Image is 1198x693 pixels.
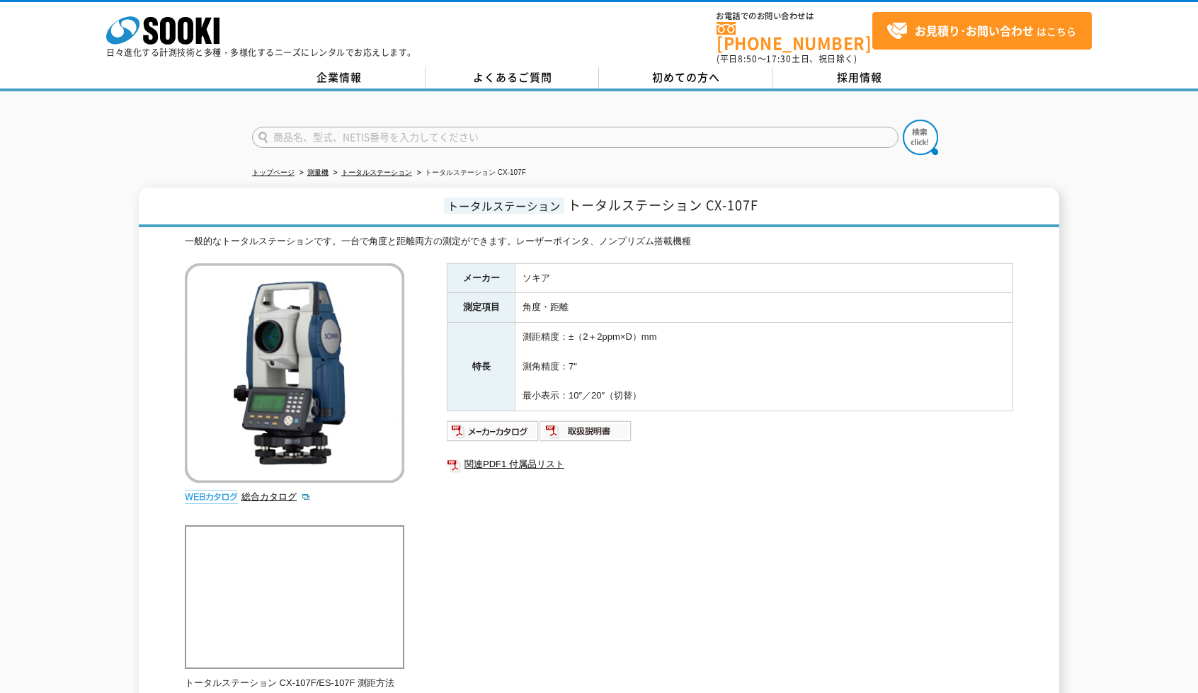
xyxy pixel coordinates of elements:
[185,263,404,483] img: トータルステーション CX-107F
[426,67,599,88] a: よくあるご質問
[185,490,238,504] img: webカタログ
[886,21,1076,42] span: はこちら
[447,429,540,440] a: メーカーカタログ
[766,52,792,65] span: 17:30
[185,234,1013,249] div: 一般的なトータルステーションです。一台で角度と距離両方の測定ができます。レーザーポインタ、ノンプリズム搭載機種
[307,168,329,176] a: 測量機
[540,420,632,442] img: 取扱説明書
[515,263,1013,293] td: ソキア
[872,12,1092,50] a: お見積り･お問い合わせはこちら
[414,166,526,181] li: トータルステーション CX-107F
[185,676,404,691] p: トータルステーション CX-107F/ES-107F 測距方法
[717,22,872,51] a: [PHONE_NUMBER]
[447,323,515,411] th: 特長
[447,263,515,293] th: メーカー
[738,52,758,65] span: 8:50
[241,491,311,502] a: 総合カタログ
[106,48,416,57] p: 日々進化する計測技術と多種・多様化するニーズにレンタルでお応えします。
[447,455,1013,474] a: 関連PDF1 付属品リスト
[915,22,1034,39] strong: お見積り･お問い合わせ
[540,429,632,440] a: 取扱説明書
[515,293,1013,323] td: 角度・距離
[717,52,857,65] span: (平日 ～ 土日、祝日除く)
[252,127,898,148] input: 商品名、型式、NETIS番号を入力してください
[568,195,758,214] span: トータルステーション CX-107F
[903,120,938,155] img: btn_search.png
[515,323,1013,411] td: 測距精度：±（2＋2ppm×D）mm 測角精度：7″ 最小表示：10″／20″（切替）
[717,12,872,21] span: お電話でのお問い合わせは
[252,67,426,88] a: 企業情報
[599,67,772,88] a: 初めての方へ
[447,293,515,323] th: 測定項目
[341,168,412,176] a: トータルステーション
[447,420,540,442] img: メーカーカタログ
[652,69,720,85] span: 初めての方へ
[772,67,946,88] a: 採用情報
[444,197,564,214] span: トータルステーション
[252,168,295,176] a: トップページ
